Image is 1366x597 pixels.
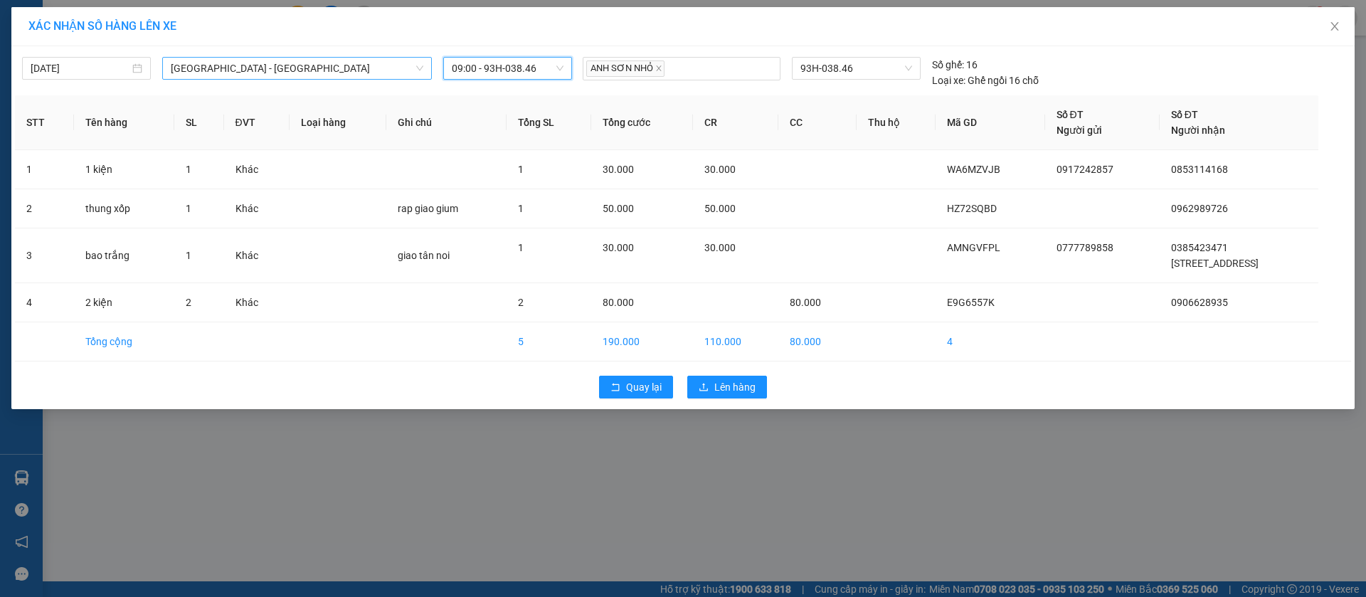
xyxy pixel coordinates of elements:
span: 1 [186,164,191,175]
span: 50.000 [603,203,634,214]
span: 1 [186,203,191,214]
th: Tổng SL [507,95,591,150]
td: 2 [15,189,74,228]
span: Quay lại [626,379,662,395]
td: 190.000 [591,322,692,361]
span: rap giao gium [398,203,458,214]
span: Lên hàng [714,379,756,395]
span: 0917242857 [1057,164,1113,175]
th: Mã GD [936,95,1045,150]
span: 80.000 [790,297,821,308]
div: 16 [932,57,978,73]
span: 1 [518,164,524,175]
th: STT [15,95,74,150]
span: 1 [518,203,524,214]
button: rollbackQuay lại [599,376,673,398]
th: SL [174,95,223,150]
th: Ghi chú [386,95,506,150]
span: [STREET_ADDRESS] [1171,258,1259,269]
span: 30.000 [704,164,736,175]
span: Người gửi [1057,125,1102,136]
span: giao tân noi [398,250,450,261]
td: 80.000 [778,322,856,361]
span: Số ĐT [1171,109,1198,120]
span: 30.000 [704,242,736,253]
th: CR [693,95,779,150]
td: Khác [224,150,290,189]
span: 0906628935 [1171,297,1228,308]
th: CC [778,95,856,150]
span: Số ghế: [932,57,964,73]
span: E9G6557K [947,297,995,308]
span: upload [699,382,709,393]
span: 50.000 [704,203,736,214]
td: 4 [936,322,1045,361]
button: uploadLên hàng [687,376,767,398]
td: bao trắng [74,228,174,283]
span: Loại xe: [932,73,965,88]
span: close [655,65,662,72]
th: ĐVT [224,95,290,150]
button: Close [1315,7,1355,47]
th: Loại hàng [290,95,387,150]
span: down [415,64,424,73]
th: Tên hàng [74,95,174,150]
td: 110.000 [693,322,779,361]
span: 0385423471 [1171,242,1228,253]
span: 80.000 [603,297,634,308]
span: Số ĐT [1057,109,1084,120]
td: Tổng cộng [74,322,174,361]
span: 2 [518,297,524,308]
th: Tổng cước [591,95,692,150]
th: Thu hộ [857,95,936,150]
td: Khác [224,283,290,322]
span: close [1329,21,1340,32]
span: HZ72SQBD [947,203,997,214]
span: ANH SƠN NHỎ [586,60,665,77]
td: 2 kiện [74,283,174,322]
span: 2 [186,297,191,308]
span: 1 [186,250,191,261]
td: 3 [15,228,74,283]
span: 09:00 - 93H-038.46 [452,58,563,79]
span: XÁC NHẬN SỐ HÀNG LÊN XE [28,19,176,33]
td: 4 [15,283,74,322]
td: 5 [507,322,591,361]
span: 30.000 [603,164,634,175]
span: Sài Gòn - Lộc Ninh [171,58,423,79]
input: 14/10/2025 [31,60,129,76]
span: 30.000 [603,242,634,253]
span: 0777789858 [1057,242,1113,253]
span: AMNGVFPL [947,242,1000,253]
td: thung xốp [74,189,174,228]
span: WA6MZVJB [947,164,1000,175]
div: Ghế ngồi 16 chỗ [932,73,1039,88]
span: 1 [518,242,524,253]
td: 1 [15,150,74,189]
span: 0853114168 [1171,164,1228,175]
td: 1 kiện [74,150,174,189]
span: 93H-038.46 [800,58,911,79]
span: 0962989726 [1171,203,1228,214]
span: Người nhận [1171,125,1225,136]
td: Khác [224,189,290,228]
span: rollback [610,382,620,393]
td: Khác [224,228,290,283]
